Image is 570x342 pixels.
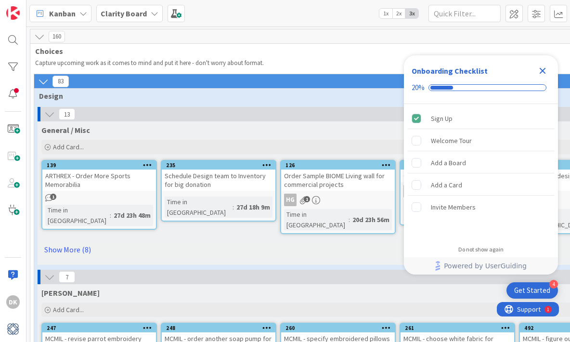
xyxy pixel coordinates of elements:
[53,143,84,151] span: Add Card...
[409,257,553,275] a: Powered by UserGuiding
[41,125,90,135] span: General / Misc
[431,201,476,213] div: Invite Members
[234,202,272,212] div: 27d 18h 9m
[506,282,558,299] div: Open Get Started checklist, remaining modules: 4
[285,162,395,169] div: 126
[404,55,558,275] div: Checklist Container
[20,1,44,13] span: Support
[379,9,392,18] span: 1x
[45,205,110,226] div: Time in [GEOGRAPHIC_DATA]
[408,174,554,196] div: Add a Card is incomplete.
[428,5,501,22] input: Quick Filter...
[281,170,395,191] div: Order Sample BIOME Living wall for commercial projects
[166,162,275,169] div: 235
[444,260,527,272] span: Powered by UserGuiding
[401,170,514,182] div: Order Kwalu Proteia finish samples
[349,214,350,225] span: :
[281,194,395,206] div: HG
[50,4,52,12] div: 1
[59,108,75,120] span: 13
[284,209,349,230] div: Time in [GEOGRAPHIC_DATA]
[42,170,156,191] div: ARTHREX - Order More Sports Memorabilia
[101,9,147,18] b: Clarity Board
[49,8,76,19] span: Kanban
[408,197,554,218] div: Invite Members is incomplete.
[6,322,20,336] img: avatar
[233,202,234,212] span: :
[6,6,20,20] img: Visit kanbanzone.com
[53,305,84,314] span: Add Card...
[431,179,462,191] div: Add a Card
[49,31,65,42] span: 160
[166,325,275,331] div: 248
[401,161,514,170] div: 375
[412,83,425,92] div: 20%
[401,185,514,197] div: HG
[514,286,550,295] div: Get Started
[405,9,418,18] span: 3x
[400,160,515,225] a: 375Order Kwalu Proteia finish samplesHGTime in [GEOGRAPHIC_DATA]:20d 22h 10m
[401,161,514,182] div: 375Order Kwalu Proteia finish samples
[281,161,395,191] div: 126Order Sample BIOME Living wall for commercial projects
[403,185,416,197] div: HG
[42,161,156,191] div: 139ARTHREX - Order More Sports Memorabilia
[47,325,156,331] div: 247
[111,210,153,221] div: 27d 23h 48m
[59,271,75,283] span: 7
[304,196,310,202] span: 1
[458,246,504,253] div: Do not show again
[403,200,468,222] div: Time in [GEOGRAPHIC_DATA]
[431,157,466,169] div: Add a Board
[549,280,558,289] div: 4
[162,324,275,332] div: 248
[162,161,275,170] div: 235
[535,63,550,79] div: Close Checklist
[431,135,472,146] div: Welcome Tour
[412,65,488,77] div: Onboarding Checklist
[412,83,550,92] div: Checklist progress: 20%
[350,214,392,225] div: 20d 23h 56m
[284,194,297,206] div: HG
[404,104,558,239] div: Checklist items
[41,288,100,298] span: MCMIL McMillon
[42,324,156,332] div: 247
[404,257,558,275] div: Footer
[281,161,395,170] div: 126
[52,76,69,87] span: 83
[47,162,156,169] div: 139
[392,9,405,18] span: 2x
[280,160,396,234] a: 126Order Sample BIOME Living wall for commercial projectsHGTime in [GEOGRAPHIC_DATA]:20d 23h 56m
[408,152,554,173] div: Add a Board is incomplete.
[285,325,395,331] div: 260
[431,113,453,124] div: Sign Up
[50,194,56,200] span: 1
[281,324,395,332] div: 260
[408,108,554,129] div: Sign Up is complete.
[161,160,276,222] a: 235Schedule Design team to Inventory for big donationTime in [GEOGRAPHIC_DATA]:27d 18h 9m
[401,324,514,332] div: 261
[110,210,111,221] span: :
[42,161,156,170] div: 139
[41,160,157,230] a: 139ARTHREX - Order More Sports MemorabiliaTime in [GEOGRAPHIC_DATA]:27d 23h 48m
[6,295,20,309] div: DK
[408,130,554,151] div: Welcome Tour is incomplete.
[162,170,275,191] div: Schedule Design team to Inventory for big donation
[162,161,275,191] div: 235Schedule Design team to Inventory for big donation
[405,325,514,331] div: 261
[165,197,233,218] div: Time in [GEOGRAPHIC_DATA]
